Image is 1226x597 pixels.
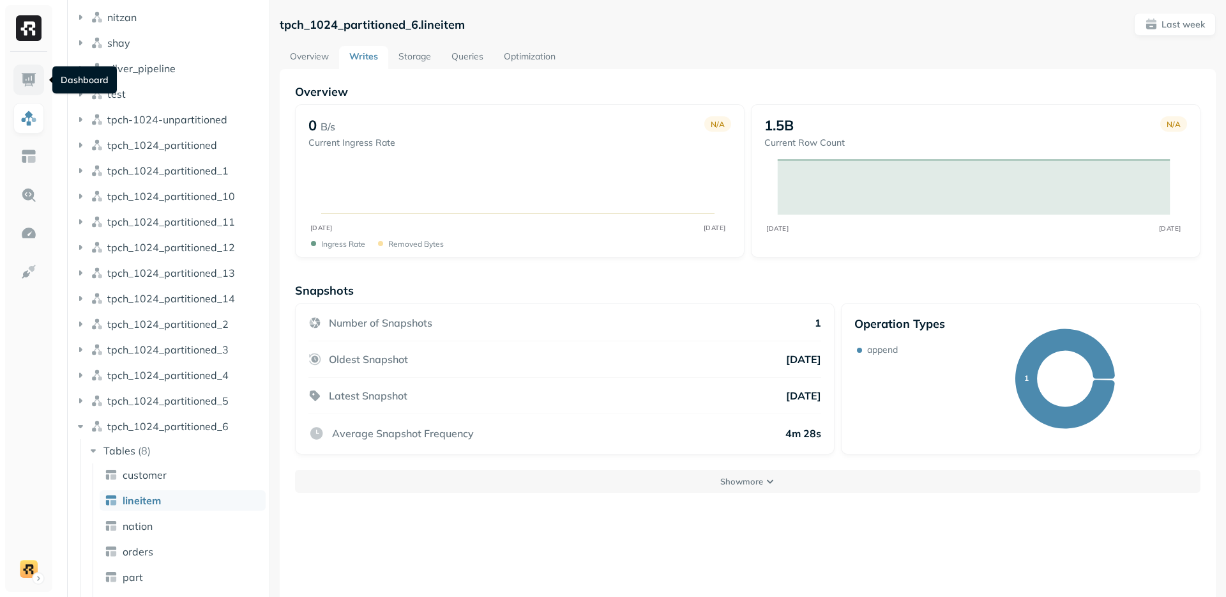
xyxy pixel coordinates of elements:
[332,427,474,440] p: Average Snapshot Frequency
[91,292,103,305] img: namespace
[20,263,37,280] img: Integrations
[74,339,264,360] button: tpch_1024_partitioned_3
[100,465,266,485] a: customer
[74,58,264,79] button: silver_pipeline
[107,369,229,382] span: tpch_1024_partitioned_4
[107,292,235,305] span: tpch_1024_partitioned_14
[1024,373,1028,383] text: 1
[107,62,176,75] span: silver_pipeline
[711,120,725,129] p: N/A
[74,288,264,309] button: tpch_1024_partitioned_14
[87,440,265,461] button: Tables(8)
[785,427,821,440] p: 4m 28s
[100,516,266,536] a: nation
[105,545,117,558] img: table
[1167,120,1181,129] p: N/A
[105,520,117,532] img: table
[52,66,117,94] div: Dashboard
[100,541,266,562] a: orders
[74,263,264,283] button: tpch_1024_partitioned_13
[321,239,365,249] p: Ingress Rate
[74,365,264,385] button: tpch_1024_partitioned_4
[339,46,388,69] a: Writes
[280,46,339,69] a: Overview
[91,318,103,330] img: namespace
[123,469,167,481] span: customer
[295,84,1200,99] p: Overview
[74,212,264,232] button: tpch_1024_partitioned_11
[74,314,264,334] button: tpch_1024_partitioned_2
[105,571,117,584] img: table
[107,420,229,433] span: tpch_1024_partitioned_6
[91,139,103,151] img: namespace
[74,160,264,181] button: tpch_1024_partitioned_1
[388,239,444,249] p: Removed bytes
[308,137,395,149] p: Current Ingress Rate
[20,110,37,127] img: Assets
[91,36,103,49] img: namespace
[138,444,151,457] p: ( 8 )
[16,15,42,41] img: Ryft
[107,113,227,126] span: tpch-1024-unpartitioned
[74,416,264,437] button: tpch_1024_partitioned_6
[1134,13,1216,36] button: Last week
[107,36,130,49] span: shay
[74,7,264,27] button: nitzan
[74,391,264,411] button: tpch_1024_partitioned_5
[91,241,103,254] img: namespace
[388,46,441,69] a: Storage
[103,444,135,457] span: Tables
[329,389,407,402] p: Latest Snapshot
[20,560,38,578] img: demo
[123,494,161,507] span: lineitem
[854,316,945,331] p: Operation Types
[91,394,103,407] img: namespace
[91,343,103,356] img: namespace
[764,116,794,134] p: 1.5B
[91,11,103,24] img: namespace
[308,116,317,134] p: 0
[123,571,143,584] span: part
[91,88,103,100] img: namespace
[74,186,264,206] button: tpch_1024_partitioned_10
[91,164,103,177] img: namespace
[91,215,103,228] img: namespace
[20,225,37,242] img: Optimization
[20,148,37,165] img: Asset Explorer
[107,139,217,151] span: tpch_1024_partitioned
[105,494,117,507] img: table
[107,241,235,254] span: tpch_1024_partitioned_12
[494,46,566,69] a: Optimization
[91,267,103,279] img: namespace
[74,109,264,130] button: tpch-1024-unpartitioned
[280,17,465,32] p: tpch_1024_partitioned_6.lineitem
[107,215,235,228] span: tpch_1024_partitioned_11
[295,470,1200,493] button: Showmore
[107,267,235,279] span: tpch_1024_partitioned_13
[91,190,103,203] img: namespace
[764,137,845,149] p: Current Row Count
[441,46,494,69] a: Queries
[321,119,335,134] p: B/s
[105,469,117,481] img: table
[123,520,153,532] span: nation
[329,316,432,329] p: Number of Snapshots
[329,353,408,366] p: Oldest Snapshot
[815,316,821,329] p: 1
[74,84,264,104] button: test
[766,224,789,232] tspan: [DATE]
[107,88,126,100] span: test
[107,190,235,203] span: tpch_1024_partitioned_10
[107,394,229,407] span: tpch_1024_partitioned_5
[91,113,103,126] img: namespace
[123,545,153,558] span: orders
[1162,19,1205,31] p: Last week
[867,344,898,356] p: append
[107,343,229,356] span: tpch_1024_partitioned_3
[91,420,103,433] img: namespace
[107,164,229,177] span: tpch_1024_partitioned_1
[100,567,266,587] a: part
[91,369,103,382] img: namespace
[295,283,354,298] p: Snapshots
[74,135,264,155] button: tpch_1024_partitioned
